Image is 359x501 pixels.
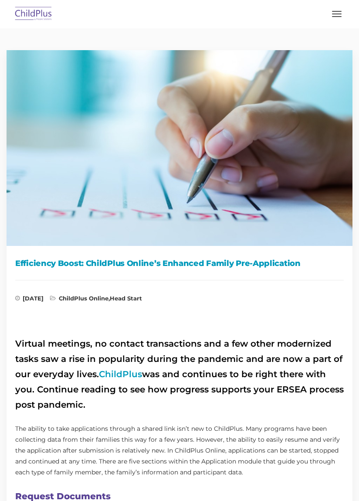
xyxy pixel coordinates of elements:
span: , [50,296,142,304]
img: ChildPlus by Procare Solutions [13,4,54,24]
p: The ability to take applications through a shared link isn’t new to ChildPlus. Many programs have... [15,423,344,478]
span: [DATE] [15,296,44,304]
a: ChildPlus [99,369,142,379]
a: Head Start [110,295,142,302]
h1: Efficiency Boost: ChildPlus Online’s Enhanced Family Pre-Application [15,257,344,270]
h2: Virtual meetings, no contact transactions and a few other modernized tasks saw a rise in populari... [15,336,344,412]
a: ChildPlus Online [59,295,108,302]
